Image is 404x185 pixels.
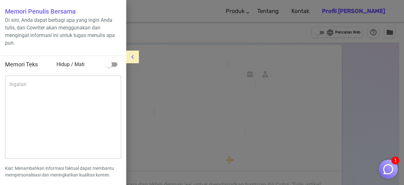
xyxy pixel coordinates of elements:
[394,157,397,164] font: 1
[5,17,115,46] font: Di sini, Anda dapat berbagi apa yang ingin Anda tulis, dan Cowriter akan menggunakan dan menginga...
[126,51,139,63] button: menu
[5,8,76,15] font: Memori Penulis Bersama
[5,166,114,177] font: Kiat: Menambahkan informasi faktual dapat membantu mempersonalisasi dan meningkatkan kualitas kon...
[5,61,38,68] font: Memori Teks
[382,163,394,175] img: Tutup obrolan
[56,61,85,67] font: Hidup / Mati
